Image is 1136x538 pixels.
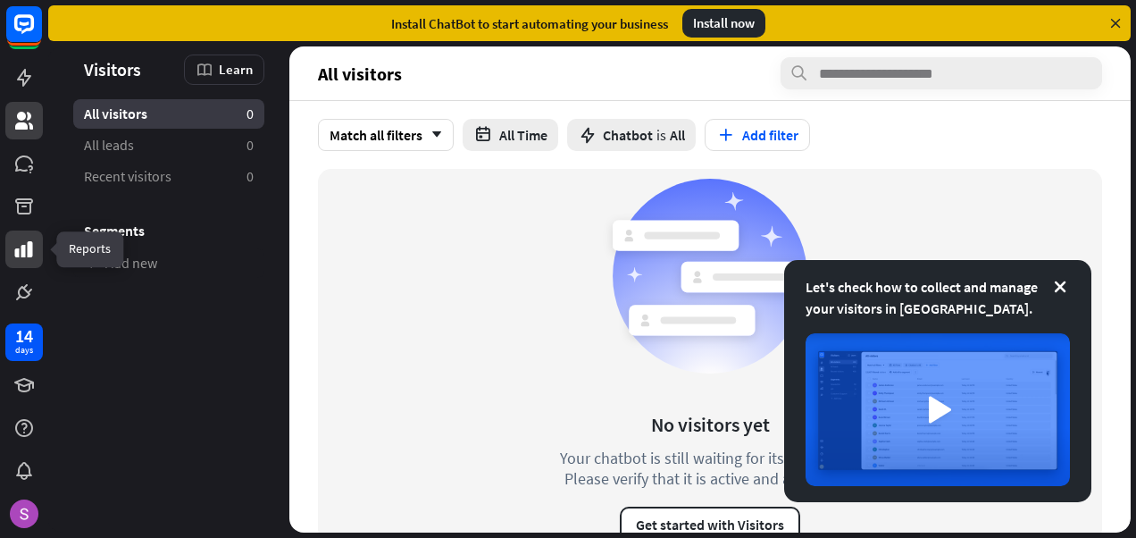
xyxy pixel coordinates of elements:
[84,105,147,123] span: All visitors
[246,105,254,123] aside: 0
[682,9,765,38] div: Install now
[806,276,1070,319] div: Let's check how to collect and manage your visitors in [GEOGRAPHIC_DATA].
[246,167,254,186] aside: 0
[318,119,454,151] div: Match all filters
[5,324,43,361] a: 14 days
[527,448,893,489] div: Your chatbot is still waiting for its first visitor. Please verify that it is active and accessible.
[422,130,442,140] i: arrow_down
[318,63,402,84] span: All visitors
[84,167,171,186] span: Recent visitors
[219,61,253,78] span: Learn
[246,136,254,155] aside: 0
[73,222,264,240] h3: Segments
[73,130,264,160] a: All leads 0
[73,248,264,278] a: Add new
[656,126,666,144] span: is
[806,333,1070,486] img: image
[463,119,558,151] button: All Time
[705,119,810,151] button: Add filter
[670,126,685,144] span: All
[84,59,141,80] span: Visitors
[651,412,770,437] div: No visitors yet
[15,344,33,357] div: days
[73,162,264,191] a: Recent visitors 0
[84,136,134,155] span: All leads
[391,15,668,32] div: Install ChatBot to start automating your business
[15,328,33,344] div: 14
[14,7,68,61] button: Open LiveChat chat widget
[603,126,653,144] span: Chatbot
